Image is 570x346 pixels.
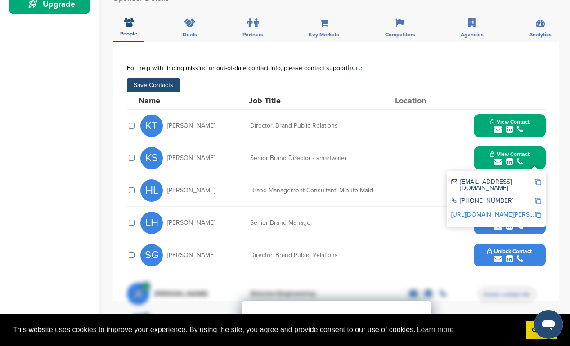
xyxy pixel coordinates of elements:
[535,198,541,204] img: Copy
[476,242,543,269] button: Unlock Contact
[479,112,540,139] button: View Contact
[451,211,561,218] a: [URL][DOMAIN_NAME][PERSON_NAME]
[249,97,384,105] div: Job Title
[167,155,215,161] span: [PERSON_NAME]
[250,155,385,161] div: Senior Brand Director - smartwater
[242,32,263,37] span: Partners
[140,244,163,266] span: SG
[535,212,541,218] img: Copy
[250,123,385,129] div: Director, Brand Public Relations
[140,115,163,137] span: KT
[534,310,563,339] iframe: Button to launch messaging window
[250,252,385,258] div: Director, Brand Public Relations
[451,198,534,205] div: [PHONE_NUMBER]
[526,321,557,339] a: dismiss cookie message
[250,187,385,194] div: Brand Management Consultant, Minute Maid
[140,212,163,234] span: LH
[127,78,180,92] button: Save Contacts
[529,32,552,37] span: Analytics
[13,323,519,337] span: This website uses cookies to improve your experience. By using the site, you agree and provide co...
[140,147,163,169] span: KS
[487,248,532,254] span: Unlock Contact
[120,31,137,36] span: People
[167,187,215,194] span: [PERSON_NAME]
[535,179,541,185] img: Copy
[490,151,530,157] span: View Contact
[490,119,530,125] span: View Contact
[167,123,215,129] span: [PERSON_NAME]
[385,32,415,37] span: Competitors
[140,179,163,202] span: HL
[309,32,339,37] span: Key Markets
[127,64,546,71] div: For help with finding missing or out-of-date contact info, please contact support .
[461,32,484,37] span: Agencies
[167,220,215,226] span: [PERSON_NAME]
[479,145,540,172] button: View Contact
[395,97,462,105] div: Location
[183,32,197,37] span: Deals
[139,97,238,105] div: Name
[451,179,534,191] div: [EMAIL_ADDRESS][DOMAIN_NAME]
[250,220,385,226] div: Senior Brand Manager
[348,63,362,72] a: here
[167,252,215,258] span: [PERSON_NAME]
[416,323,455,337] a: learn more about cookies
